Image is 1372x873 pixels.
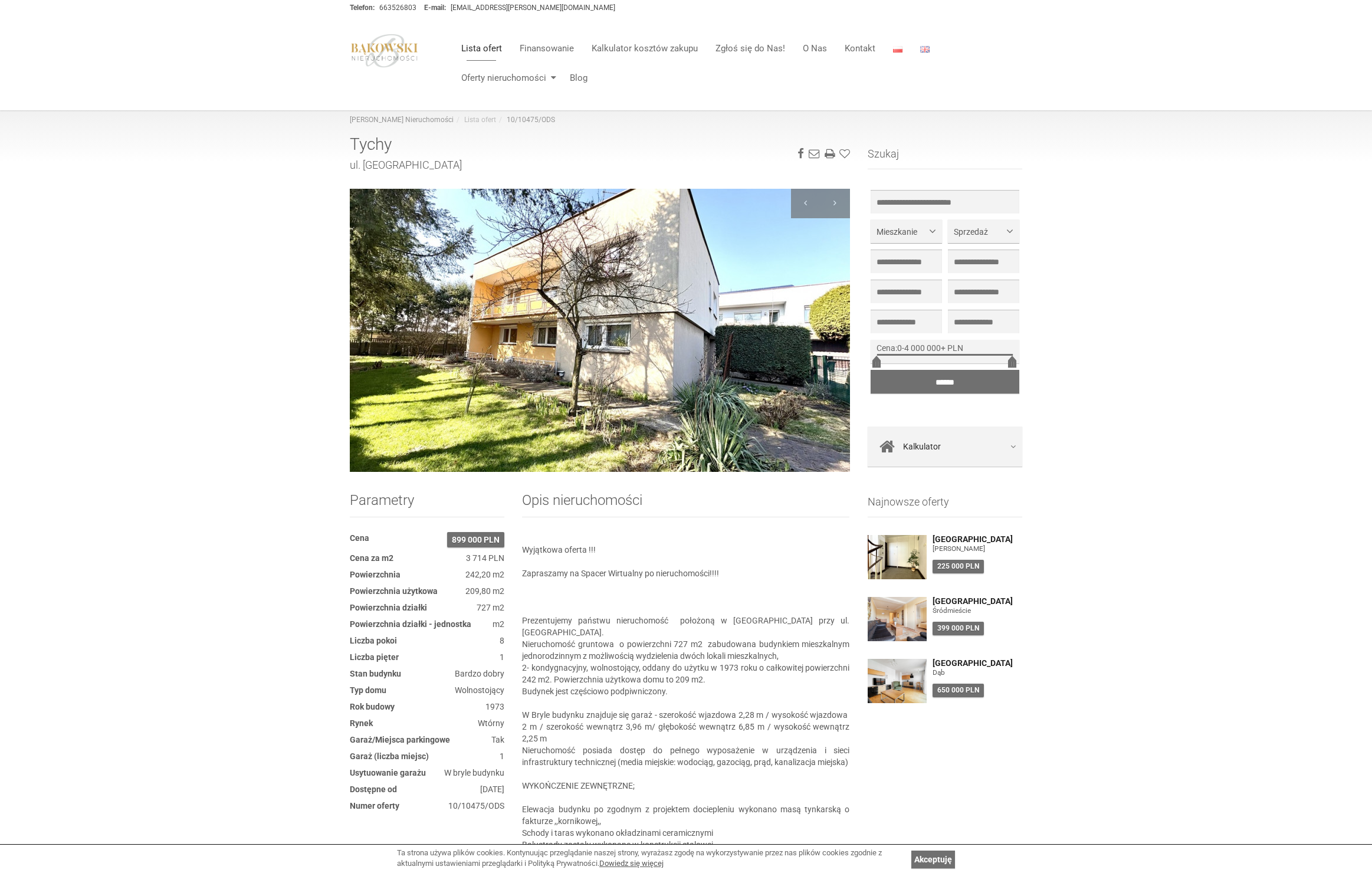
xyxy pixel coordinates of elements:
[350,701,395,713] dt: Rok budowy
[350,569,504,580] dd: 242,20 m2
[447,532,504,547] span: 899 000 PLN
[933,668,1023,678] figure: Dąb
[561,66,587,90] a: Blog
[599,859,664,868] a: Dowiedz się więcej
[707,37,794,60] a: Zgłoś się do Nas!
[893,46,902,52] img: Polski
[933,659,1023,668] a: [GEOGRAPHIC_DATA]
[954,226,1005,238] span: Sprzedaż
[397,848,905,869] div: Ta strona używa plików cookies. Kontynuując przeglądanie naszej strony, wyrażasz zgodę na wykorzy...
[920,46,930,52] img: English
[933,597,1023,606] a: [GEOGRAPHIC_DATA]
[424,4,446,12] strong: E-mail:
[350,701,504,713] dd: 1973
[350,734,450,746] dt: Garaż/Miejsca parkingowe
[350,684,504,696] dd: Wolnostojący
[451,4,615,12] a: [EMAIL_ADDRESS][PERSON_NAME][DOMAIN_NAME]
[350,767,426,779] dt: Usytuowanie garażu
[868,148,1023,169] h3: Szukaj
[350,4,375,12] strong: Telefon:
[903,438,941,455] span: Kalkulator
[868,496,1023,517] h3: Najnowsze oferty
[350,552,393,564] dt: Cena za m2
[350,635,397,646] dt: Liczba pokoi
[933,544,1023,554] figure: [PERSON_NAME]
[933,560,984,573] div: 225 000 PLN
[452,37,511,60] a: Lista ofert
[350,635,504,646] dd: 8
[871,340,1020,363] div: -
[350,159,850,171] h2: ul. [GEOGRAPHIC_DATA]
[350,569,401,580] dt: Powierzchnia
[933,535,1023,544] a: [GEOGRAPHIC_DATA]
[350,717,373,729] dt: Rynek
[933,622,984,635] div: 399 000 PLN
[350,532,369,544] dt: Cena
[836,37,884,60] a: Kontakt
[350,618,471,630] dt: Powierzchnia działki - jednostka
[583,37,707,60] a: Kalkulator kosztów zakupu
[350,717,504,729] dd: Wtórny
[350,783,397,795] dt: Dostępne od
[877,343,897,353] span: Cena:
[350,668,504,680] dd: Bardzo dobry
[350,800,399,812] dt: Numer oferty
[871,219,942,243] button: Mieszkanie
[511,37,583,60] a: Finansowanie
[350,552,504,564] dd: 3 714 PLN
[350,602,427,613] dt: Powierzchnia działki
[350,684,386,696] dt: Typ domu
[350,668,401,680] dt: Stan budynku
[948,219,1019,243] button: Sprzedaż
[350,116,454,124] a: [PERSON_NAME] Nieruchomości
[350,136,850,154] h1: Tychy
[452,66,561,90] a: Oferty nieruchomości
[350,750,429,762] dt: Garaż (liczba miejsc)
[350,585,438,597] dt: Powierzchnia użytkowa
[350,651,504,663] dd: 1
[350,783,504,795] dd: [DATE]
[350,493,504,517] h2: Parametry
[350,34,419,68] img: logo
[877,226,927,238] span: Mieszkanie
[350,189,850,472] img: Dom Sprzedaż Tychy Kasztanowa
[522,493,849,517] h2: Opis nieruchomości
[350,800,504,812] dd: 10/10475/ODS
[507,116,555,124] a: 10/10475/ODS
[379,4,416,12] a: 663526803
[897,343,902,353] span: 0
[454,115,496,125] li: Lista ofert
[911,851,955,868] a: Akceptuję
[794,37,836,60] a: O Nas
[350,651,399,663] dt: Liczba pięter
[350,602,504,613] dd: 727 m2
[904,343,963,353] span: 4 000 000+ PLN
[350,767,504,779] dd: W bryle budynku
[933,606,1023,616] figure: Śródmieście
[933,684,984,697] div: 650 000 PLN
